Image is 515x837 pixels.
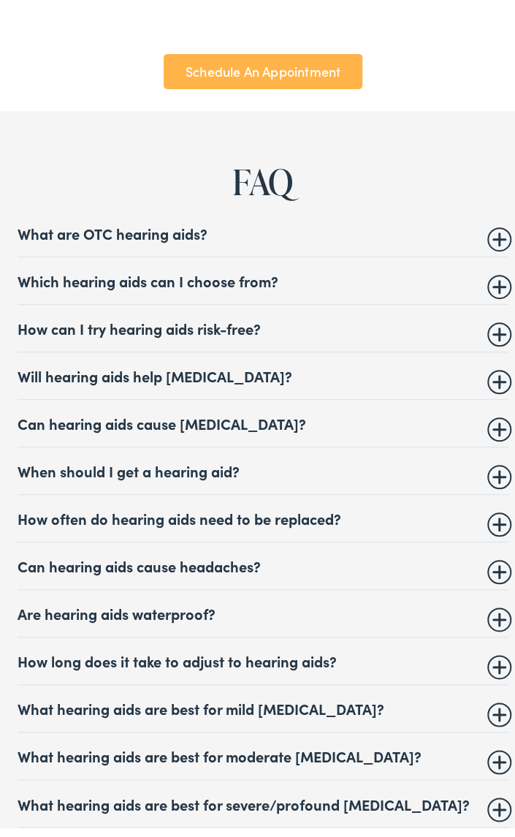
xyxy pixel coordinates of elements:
summary: What hearing aids are best for moderate [MEDICAL_DATA]? [18,738,508,756]
summary: Are hearing aids waterproof? [18,596,508,613]
summary: Can hearing aids cause [MEDICAL_DATA]? [18,406,508,423]
summary: What hearing aids are best for severe/profound [MEDICAL_DATA]? [18,786,508,803]
summary: What are OTC hearing aids? [18,216,508,233]
summary: Which hearing aids can I choose from? [18,263,508,281]
summary: How often do hearing aids need to be replaced? [18,501,508,518]
summary: How long does it take to adjust to hearing aids? [18,643,508,661]
summary: How can I try hearing aids risk-free? [18,311,508,328]
summary: When should I get a hearing aid? [18,453,508,471]
a: Schedule An Appointment [164,45,362,80]
summary: What hearing aids are best for mild [MEDICAL_DATA]? [18,691,508,708]
h2: FAQ [18,154,508,192]
summary: Will hearing aids help [MEDICAL_DATA]? [18,358,508,376]
summary: Can hearing aids cause headaches? [18,548,508,566]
